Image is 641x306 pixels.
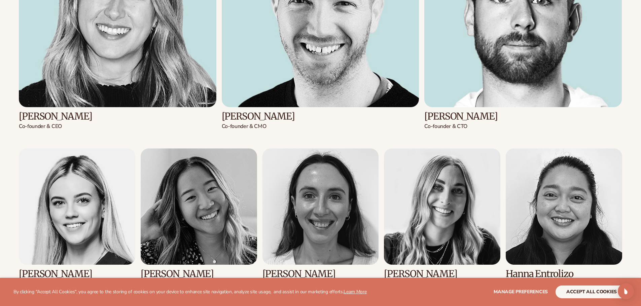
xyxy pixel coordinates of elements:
h3: [PERSON_NAME] [222,111,419,122]
h3: [PERSON_NAME] [262,269,379,279]
h3: [PERSON_NAME] [PERSON_NAME] [141,269,257,290]
img: Shopify Image 9 [141,148,257,265]
p: Co-founder & CTO [424,123,622,130]
h3: [PERSON_NAME] [424,111,622,122]
img: Shopify Image 10 [262,148,379,265]
span: Manage preferences [494,289,548,295]
h3: Hanna Entrolizo [506,269,622,279]
p: Co-founder & CMO [222,123,419,130]
p: Co-founder & CEO [19,123,216,130]
img: Shopify Image 12 [506,148,622,265]
img: Shopify Image 8 [19,148,135,265]
div: Open Intercom Messenger [618,283,634,299]
h3: [PERSON_NAME] [384,269,500,279]
p: By clicking "Accept All Cookies", you agree to the storing of cookies on your device to enhance s... [13,289,367,295]
button: accept all cookies [556,286,628,298]
img: Shopify Image 11 [384,148,500,265]
a: Learn More [344,289,366,295]
h3: [PERSON_NAME] [19,111,216,122]
h3: [PERSON_NAME] [19,269,135,279]
button: Manage preferences [494,286,548,298]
